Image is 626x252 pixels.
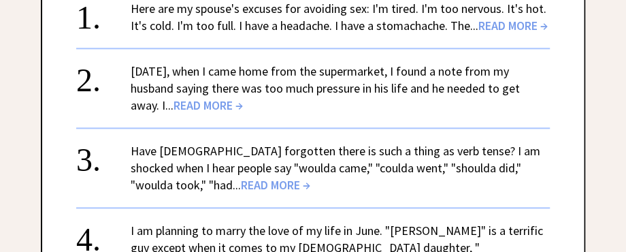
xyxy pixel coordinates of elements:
[76,63,131,88] div: 2.
[131,63,520,113] a: [DATE], when I came home from the supermarket, I found a note from my husband saying there was to...
[241,177,310,193] span: READ MORE →
[131,1,548,33] a: Here are my spouse's excuses for avoiding sex: I'm tired. I'm too nervous. It's hot. It's cold. I...
[131,143,540,193] a: Have [DEMOGRAPHIC_DATA] forgotten there is such a thing as verb tense? I am shocked when I hear p...
[174,97,243,113] span: READ MORE →
[76,222,131,247] div: 4.
[76,142,131,168] div: 3.
[478,18,548,33] span: READ MORE →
